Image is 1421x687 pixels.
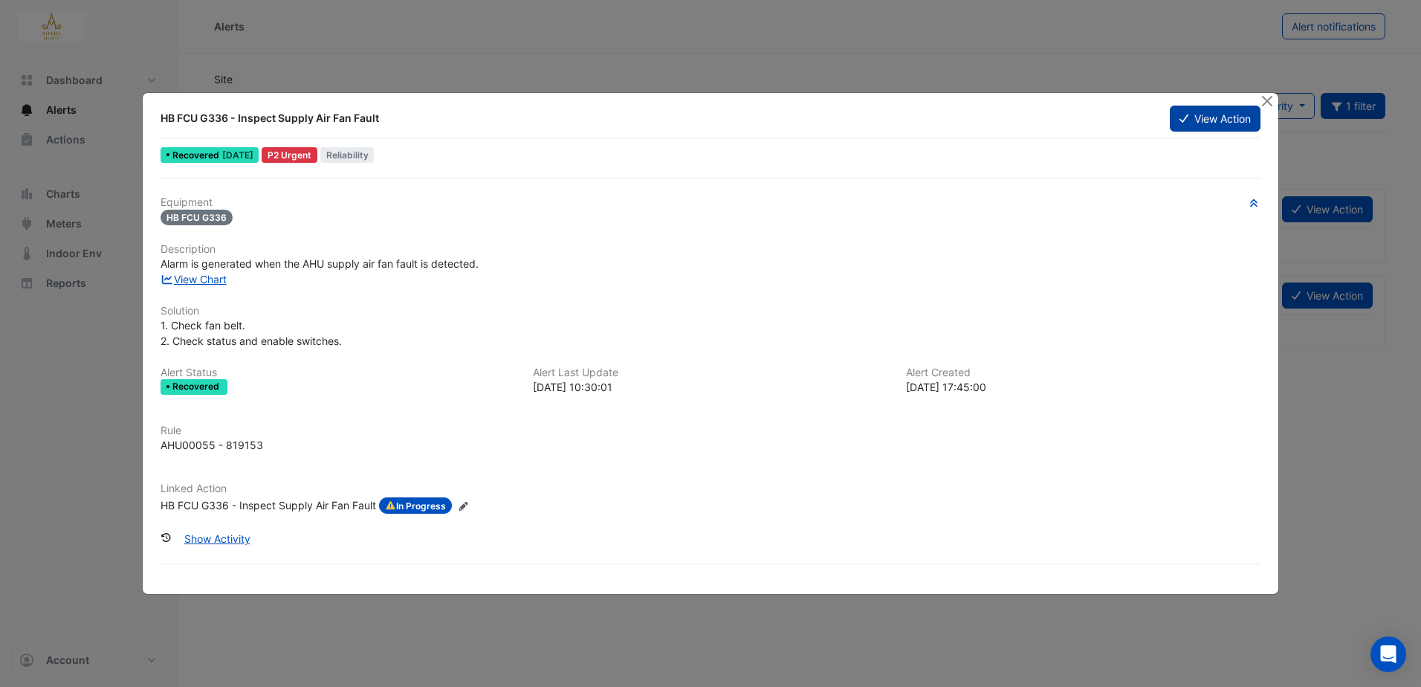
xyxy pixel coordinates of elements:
span: Mon 22-Sep-2025 10:30 IST [222,149,253,161]
span: Reliability [320,147,375,163]
span: Recovered [172,151,222,160]
div: [DATE] 17:45:00 [906,379,1260,395]
span: HB FCU G336 [161,210,233,225]
span: 1. Check fan belt. 2. Check status and enable switches. [161,319,342,347]
a: View Chart [161,273,227,286]
div: HB FCU G336 - Inspect Supply Air Fan Fault [161,497,376,514]
fa-icon: Edit Linked Action [458,500,469,512]
span: Recovered [172,382,222,391]
button: Close [1260,93,1275,109]
h6: Solution [161,305,1260,317]
h6: Linked Action [161,483,1260,495]
div: [DATE] 10:30:01 [533,379,887,395]
span: Alarm is generated when the AHU supply air fan fault is detected. [161,257,479,270]
h6: Alert Created [906,367,1260,379]
div: AHU00055 - 819153 [161,437,263,453]
div: P2 Urgent [262,147,317,163]
h6: Alert Status [161,367,515,379]
button: View Action [1170,106,1260,132]
h6: Alert Last Update [533,367,887,379]
div: Open Intercom Messenger [1370,636,1406,672]
h6: Equipment [161,196,1260,209]
span: In Progress [379,497,452,514]
h6: Description [161,243,1260,256]
div: HB FCU G336 - Inspect Supply Air Fan Fault [161,111,1151,126]
h6: Rule [161,425,1260,437]
button: Show Activity [175,526,260,552]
